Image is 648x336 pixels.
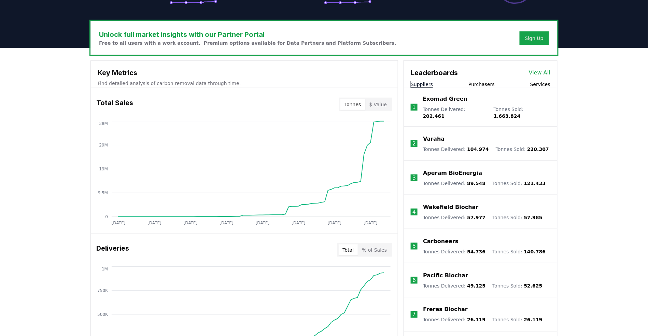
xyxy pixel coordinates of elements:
[468,81,495,88] button: Purchasers
[105,214,108,219] tspan: 0
[492,282,542,289] p: Tonnes Sold :
[99,167,108,171] tspan: 19M
[102,267,108,271] tspan: 1M
[220,221,234,226] tspan: [DATE]
[423,180,485,187] p: Tonnes Delivered :
[328,221,342,226] tspan: [DATE]
[412,103,416,111] p: 1
[98,80,391,87] p: Find detailed analysis of carbon removal data through time.
[423,317,485,323] p: Tonnes Delivered :
[99,143,108,148] tspan: 29M
[467,146,489,152] span: 104.974
[96,98,133,111] h3: Total Sales
[423,95,468,103] a: Exomad Green
[496,146,549,153] p: Tonnes Sold :
[412,208,416,216] p: 4
[492,180,546,187] p: Tonnes Sold :
[98,191,108,195] tspan: 9.5M
[423,106,487,120] p: Tonnes Delivered :
[423,203,478,211] a: Wakefield Biochar
[423,237,458,246] a: Carboneers
[529,69,550,77] a: View All
[524,317,543,323] span: 26.119
[412,276,416,284] p: 6
[492,317,542,323] p: Tonnes Sold :
[112,221,126,226] tspan: [DATE]
[467,181,485,186] span: 89.548
[520,31,549,45] button: Sign Up
[423,282,485,289] p: Tonnes Delivered :
[423,248,485,255] p: Tonnes Delivered :
[524,181,546,186] span: 121.433
[423,169,482,177] a: Aperam BioEnergia
[256,221,270,226] tspan: [DATE]
[467,283,485,289] span: 49.125
[97,288,108,293] tspan: 750K
[423,113,445,119] span: 202.461
[525,35,544,42] a: Sign Up
[467,317,485,323] span: 26.119
[423,146,489,153] p: Tonnes Delivered :
[423,306,468,314] a: Freres Biochar
[96,243,129,257] h3: Deliveries
[524,249,546,254] span: 140.786
[292,221,306,226] tspan: [DATE]
[527,146,549,152] span: 220.307
[492,214,542,221] p: Tonnes Sold :
[423,135,445,143] a: Varaha
[365,99,391,110] button: $ Value
[412,310,416,319] p: 7
[494,106,550,120] p: Tonnes Sold :
[99,29,396,40] h3: Unlock full market insights with our Partner Portal
[524,283,543,289] span: 52.625
[339,244,358,255] button: Total
[412,174,416,182] p: 3
[530,81,550,88] button: Services
[98,68,391,78] h3: Key Metrics
[99,40,396,46] p: Free to all users with a work account. Premium options available for Data Partners and Platform S...
[492,248,546,255] p: Tonnes Sold :
[184,221,198,226] tspan: [DATE]
[358,244,391,255] button: % of Sales
[411,81,433,88] button: Suppliers
[147,221,161,226] tspan: [DATE]
[412,242,416,250] p: 5
[340,99,365,110] button: Tonnes
[423,214,485,221] p: Tonnes Delivered :
[467,215,485,220] span: 57.977
[364,221,378,226] tspan: [DATE]
[524,215,543,220] span: 57.985
[494,113,521,119] span: 1.663.824
[97,312,108,317] tspan: 500K
[467,249,485,254] span: 54.736
[412,140,416,148] p: 2
[423,271,468,280] a: Pacific Biochar
[411,68,458,78] h3: Leaderboards
[99,121,108,126] tspan: 38M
